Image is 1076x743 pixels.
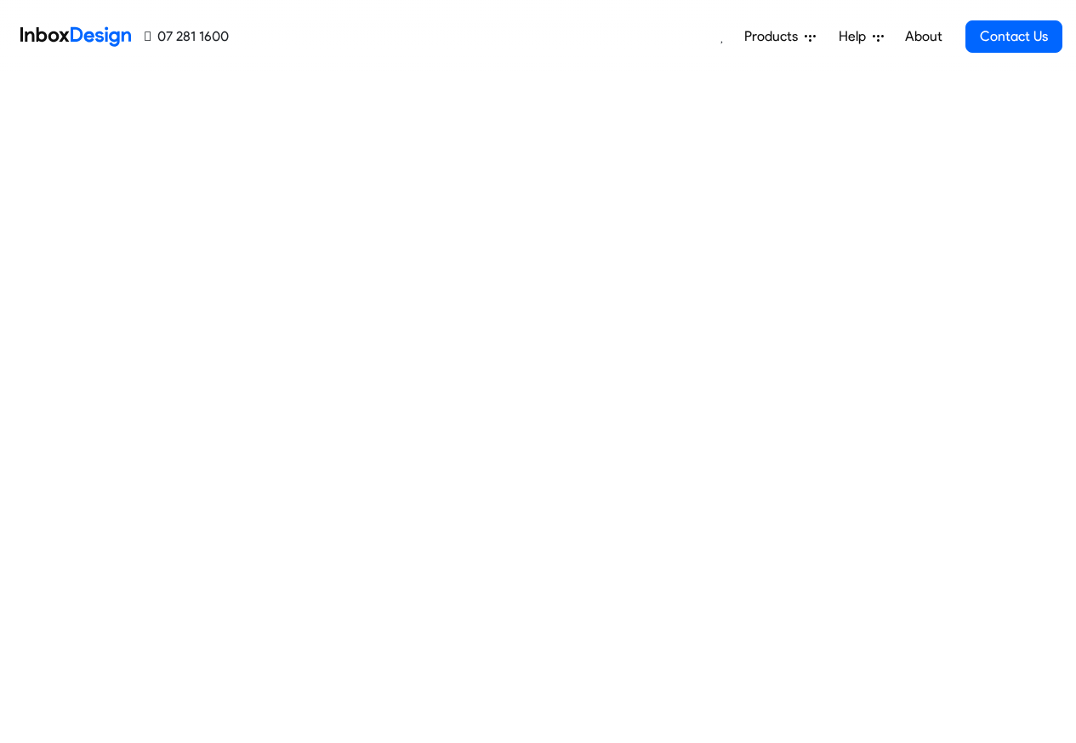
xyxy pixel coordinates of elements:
a: 07 281 1600 [145,26,229,47]
a: About [900,20,947,54]
a: Help [832,20,891,54]
a: Contact Us [965,20,1062,53]
span: Help [839,26,873,47]
a: Products [737,20,823,54]
span: Products [744,26,805,47]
